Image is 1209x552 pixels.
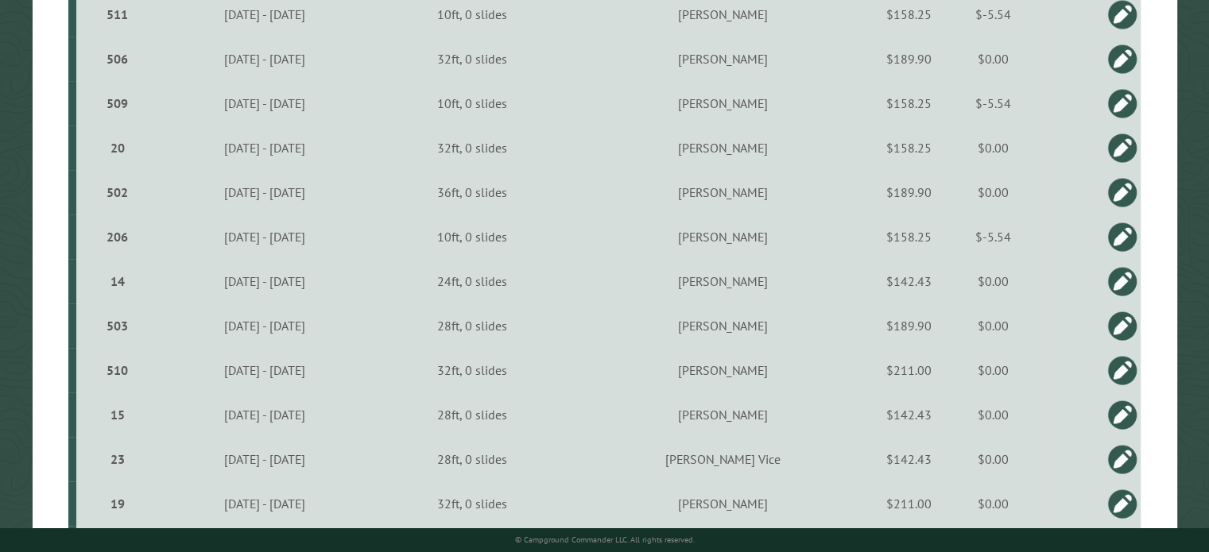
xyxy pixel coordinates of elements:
td: $0.00 [941,259,1046,303]
td: [PERSON_NAME] [568,37,878,81]
td: $142.43 [878,392,941,437]
td: $158.25 [878,214,941,259]
div: [DATE] - [DATE] [157,229,373,245]
div: [DATE] - [DATE] [157,51,373,67]
div: 510 [83,362,152,378]
div: [DATE] - [DATE] [157,273,373,289]
td: $142.43 [878,259,941,303]
td: 32ft, 0 slides [376,37,568,81]
td: $142.43 [878,437,941,481]
td: [PERSON_NAME] [568,481,878,526]
div: 511 [83,6,152,22]
div: [DATE] - [DATE] [157,184,373,200]
td: 28ft, 0 slides [376,392,568,437]
div: [DATE] - [DATE] [157,318,373,334]
div: 19 [83,496,152,511]
td: $211.00 [878,348,941,392]
td: $158.25 [878,81,941,125]
td: $0.00 [941,437,1046,481]
td: 10ft, 0 slides [376,81,568,125]
td: 32ft, 0 slides [376,481,568,526]
td: 10ft, 0 slides [376,214,568,259]
td: [PERSON_NAME] [568,303,878,348]
div: 503 [83,318,152,334]
td: [PERSON_NAME] Vice [568,437,878,481]
td: [PERSON_NAME] [568,259,878,303]
td: $0.00 [941,37,1046,81]
div: 506 [83,51,152,67]
td: $0.00 [941,125,1046,170]
td: [PERSON_NAME] [568,125,878,170]
div: 502 [83,184,152,200]
div: 23 [83,451,152,467]
small: © Campground Commander LLC. All rights reserved. [515,535,695,545]
td: $189.90 [878,37,941,81]
div: 15 [83,407,152,423]
td: 32ft, 0 slides [376,125,568,170]
td: [PERSON_NAME] [568,81,878,125]
div: [DATE] - [DATE] [157,140,373,156]
div: [DATE] - [DATE] [157,451,373,467]
td: $0.00 [941,170,1046,214]
div: [DATE] - [DATE] [157,496,373,511]
td: $0.00 [941,348,1046,392]
td: 24ft, 0 slides [376,259,568,303]
td: $158.25 [878,125,941,170]
td: $0.00 [941,481,1046,526]
td: $0.00 [941,392,1046,437]
div: [DATE] - [DATE] [157,95,373,111]
div: [DATE] - [DATE] [157,362,373,378]
td: $0.00 [941,303,1046,348]
td: [PERSON_NAME] [568,392,878,437]
td: $-5.54 [941,214,1046,259]
td: [PERSON_NAME] [568,348,878,392]
td: $211.00 [878,481,941,526]
div: [DATE] - [DATE] [157,407,373,423]
div: 14 [83,273,152,289]
td: $189.90 [878,170,941,214]
td: 28ft, 0 slides [376,437,568,481]
div: [DATE] - [DATE] [157,6,373,22]
td: [PERSON_NAME] [568,170,878,214]
td: $-5.54 [941,81,1046,125]
td: $189.90 [878,303,941,348]
td: 36ft, 0 slides [376,170,568,214]
td: 32ft, 0 slides [376,348,568,392]
div: 206 [83,229,152,245]
td: 28ft, 0 slides [376,303,568,348]
div: 20 [83,140,152,156]
td: [PERSON_NAME] [568,214,878,259]
div: 509 [83,95,152,111]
